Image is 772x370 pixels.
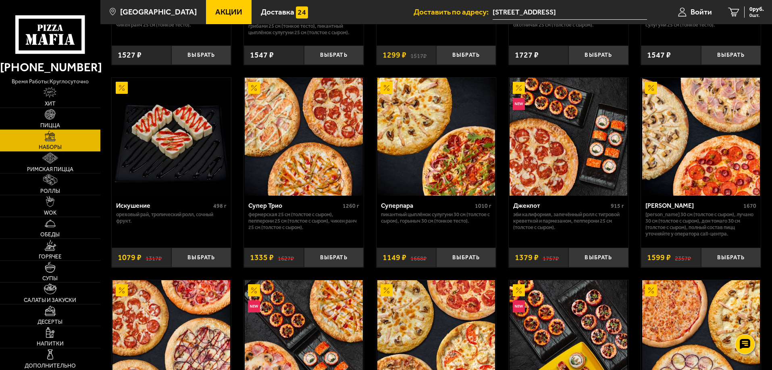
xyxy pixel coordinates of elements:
[112,78,231,195] a: АкционныйИскушение
[513,98,525,110] img: Новинка
[24,298,76,303] span: Салаты и закуски
[513,284,525,296] img: Акционный
[675,254,691,262] s: 2357 ₽
[118,51,141,59] span: 1527 ₽
[116,211,227,224] p: Ореховый рай, Тропический ролл, Сочный фрукт.
[39,254,62,260] span: Горячее
[383,254,406,262] span: 1149 ₽
[40,123,60,128] span: Пицца
[381,211,492,224] p: Пикантный цыплёнок сулугуни 30 см (толстое с сыром), Горыныч 30 см (тонкое тесто).
[383,51,406,59] span: 1299 ₽
[410,51,427,59] s: 1517 ₽
[278,254,294,262] s: 1627 ₽
[44,210,56,216] span: WOK
[112,78,230,195] img: Искушение
[645,202,741,209] div: [PERSON_NAME]
[515,51,539,59] span: 1727 ₽
[691,8,712,16] span: Войти
[513,300,525,312] img: Новинка
[244,78,364,195] a: АкционныйСупер Трио
[146,254,162,262] s: 1317 ₽
[27,167,73,172] span: Римская пицца
[215,8,242,16] span: Акции
[436,248,496,267] button: Выбрать
[436,45,496,65] button: Выбрать
[513,211,624,231] p: Эби Калифорния, Запечённый ролл с тигровой креветкой и пармезаном, Пепперони 25 см (толстое с сыр...
[248,202,341,209] div: Супер Трио
[250,51,274,59] span: 1547 ₽
[381,284,393,296] img: Акционный
[414,8,493,16] span: Доставить по адресу:
[509,78,628,195] a: АкционныйНовинкаДжекпот
[25,363,76,369] span: Дополнительно
[568,45,628,65] button: Выбрать
[37,319,62,325] span: Десерты
[40,188,60,194] span: Роллы
[749,6,764,12] span: 0 руб.
[40,232,60,238] span: Обеды
[701,248,761,267] button: Выбрать
[381,202,473,209] div: Суперпара
[513,202,609,209] div: Джекпот
[118,254,141,262] span: 1079 ₽
[381,82,393,94] img: Акционный
[377,78,496,195] a: АкционныйСуперпара
[647,254,671,262] span: 1599 ₽
[510,78,627,195] img: Джекпот
[743,203,756,209] span: 1670
[213,203,227,209] span: 498 г
[116,202,212,209] div: Искушение
[543,254,559,262] s: 1757 ₽
[248,211,359,231] p: Фермерская 25 см (толстое с сыром), Пепперони 25 см (толстое с сыром), Чикен Ранч 25 см (толстое ...
[116,82,128,94] img: Акционный
[248,82,260,94] img: Акционный
[42,276,58,281] span: Супы
[116,284,128,296] img: Акционный
[120,8,197,16] span: [GEOGRAPHIC_DATA]
[493,5,647,20] input: Ваш адрес доставки
[513,82,525,94] img: Акционный
[641,78,761,195] a: АкционныйХет Трик
[304,248,364,267] button: Выбрать
[410,254,427,262] s: 1668 ₽
[296,6,308,19] img: 15daf4d41897b9f0e9f617042186c801.svg
[515,254,539,262] span: 1379 ₽
[642,78,760,195] img: Хет Трик
[245,78,362,195] img: Супер Трио
[39,145,62,150] span: Наборы
[568,248,628,267] button: Выбрать
[343,203,359,209] span: 1260 г
[701,45,761,65] button: Выбрать
[248,300,260,312] img: Новинка
[171,45,231,65] button: Выбрать
[37,341,64,347] span: Напитки
[171,248,231,267] button: Выбрать
[475,203,491,209] span: 1010 г
[250,254,274,262] span: 1335 ₽
[304,45,364,65] button: Выбрать
[45,101,56,107] span: Хит
[261,8,294,16] span: Доставка
[248,17,359,36] p: Прошутто Фунги 25 см (тонкое тесто), Мясная с грибами 25 см (тонкое тесто), Пикантный цыплёнок су...
[645,211,756,237] p: [PERSON_NAME] 30 см (толстое с сыром), Лучано 30 см (толстое с сыром), Дон Томаго 30 см (толстое ...
[645,82,657,94] img: Акционный
[248,284,260,296] img: Акционный
[647,51,671,59] span: 1547 ₽
[611,203,624,209] span: 915 г
[377,78,495,195] img: Суперпара
[749,13,764,18] span: 0 шт.
[645,284,657,296] img: Акционный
